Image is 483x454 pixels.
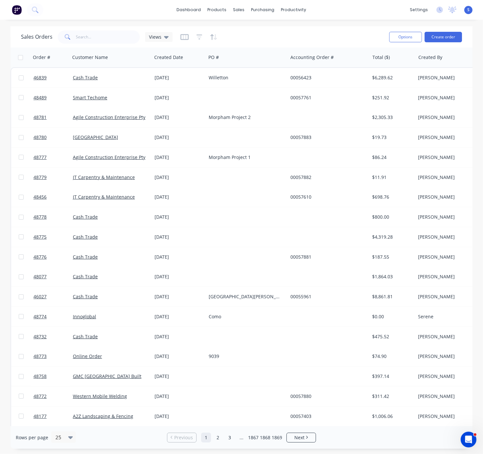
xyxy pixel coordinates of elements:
span: 48772 [33,393,47,400]
div: [DATE] [155,174,203,181]
span: Previous [174,434,193,441]
span: 46027 [33,293,47,300]
a: Page 1869 [272,433,282,443]
a: 48777 [33,148,73,167]
div: [DATE] [155,373,203,380]
span: 48778 [33,214,47,220]
a: Innoglobal [73,313,96,320]
span: Rows per page [16,434,48,441]
a: Page 1868 [260,433,270,443]
ul: Pagination [164,433,319,443]
input: Search... [76,30,140,44]
div: $11.91 [372,174,411,181]
a: Cash Trade [73,214,98,220]
a: Cash Trade [73,273,98,280]
a: GMC [GEOGRAPHIC_DATA] Built [73,373,141,379]
div: [DATE] [155,393,203,400]
div: [DATE] [155,134,203,141]
a: 48489 [33,88,73,108]
div: $1,864.03 [372,273,411,280]
div: Order # [33,54,50,61]
div: Created Date [154,54,183,61]
iframe: Intercom live chat [461,432,476,447]
div: Morpham Project 2 [209,114,282,121]
a: Cash Trade [73,333,98,340]
a: 48177 [33,406,73,426]
div: 00056423 [290,74,363,81]
a: Cash Trade [73,293,98,300]
span: 48758 [33,373,47,380]
a: Page 1 is your current page [201,433,211,443]
span: 48732 [33,333,47,340]
div: [DATE] [155,254,203,260]
a: 48773 [33,346,73,366]
a: Next page [287,434,316,441]
div: $8,861.81 [372,293,411,300]
a: Agile Construction Enterprise Pty Ltd [73,114,154,120]
a: 48776 [33,247,73,267]
a: Cash Trade [73,74,98,81]
a: Smart Techome [73,94,107,101]
div: $86.24 [372,154,411,161]
span: Next [294,434,304,441]
a: Page 3 [225,433,235,443]
a: 48780 [33,128,73,147]
span: Views [149,33,161,40]
a: 46027 [33,287,73,306]
span: 46839 [33,74,47,81]
div: purchasing [248,5,278,15]
div: productivity [278,5,310,15]
span: S [467,7,470,13]
div: $2,305.33 [372,114,411,121]
div: 00057761 [290,94,363,101]
div: $397.14 [372,373,411,380]
div: Customer Name [72,54,108,61]
img: Factory [12,5,22,15]
a: 46839 [33,68,73,88]
div: $74.90 [372,353,411,360]
div: $800.00 [372,214,411,220]
span: 48773 [33,353,47,360]
div: Accounting Order # [290,54,334,61]
div: $6,289.62 [372,74,411,81]
span: 48774 [33,313,47,320]
button: Create order [425,32,462,42]
div: products [204,5,230,15]
div: [DATE] [155,333,203,340]
a: Previous page [167,434,196,441]
div: 00057883 [290,134,363,141]
div: [DATE] [155,74,203,81]
a: Online Order [73,353,102,359]
a: A2Z Landscaping & Fencing [73,413,133,419]
a: 48077 [33,267,73,286]
span: 48177 [33,413,47,420]
a: 48456 [33,187,73,207]
span: 48777 [33,154,47,161]
a: Agile Construction Enterprise Pty Ltd [73,154,154,160]
a: Cash Trade [73,234,98,240]
a: 48778 [33,207,73,227]
div: [GEOGRAPHIC_DATA][PERSON_NAME] [209,293,282,300]
span: 48776 [33,254,47,260]
a: [GEOGRAPHIC_DATA] [73,134,118,140]
span: 48775 [33,234,47,240]
div: [DATE] [155,114,203,121]
div: $0.00 [372,313,411,320]
span: 48781 [33,114,47,121]
div: 00057880 [290,393,363,400]
span: 48077 [33,273,47,280]
div: Como [209,313,282,320]
div: [DATE] [155,353,203,360]
div: Willetton [209,74,282,81]
a: JT Carpentry & Maintenance [73,174,135,180]
a: dashboard [174,5,204,15]
div: [DATE] [155,293,203,300]
div: [DATE] [155,234,203,240]
span: 48489 [33,94,47,101]
div: Created By [418,54,442,61]
div: 00057881 [290,254,363,260]
div: 00057610 [290,194,363,200]
a: 48781 [33,108,73,127]
div: [DATE] [155,194,203,200]
div: [DATE] [155,94,203,101]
